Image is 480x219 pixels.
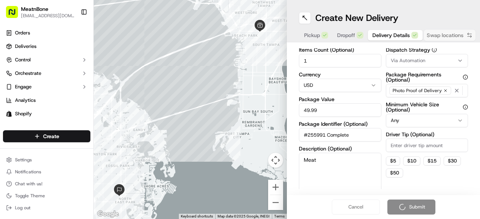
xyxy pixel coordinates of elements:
span: Wisdom [PERSON_NAME] [23,136,80,142]
span: Orders [15,30,30,36]
button: Via Automation [386,54,468,67]
img: 1736555255976-a54dd68f-1ca7-489b-9aae-adbdc363a1c4 [15,116,21,122]
span: Chat with us! [15,181,42,187]
label: Items Count (Optional) [299,47,381,52]
span: Wisdom [PERSON_NAME] [23,116,80,122]
button: Control [3,54,90,66]
span: Notifications [15,169,41,175]
button: [EMAIL_ADDRESS][DOMAIN_NAME] [21,13,75,19]
button: Log out [3,203,90,213]
button: Settings [3,155,90,165]
input: Enter driver tip amount [386,139,468,152]
span: Deliveries [15,43,36,50]
button: Chat with us! [3,179,90,189]
span: Dropoff [337,31,355,39]
img: Wisdom Oko [7,129,19,144]
button: $10 [403,156,420,165]
img: 1736555255976-a54dd68f-1ca7-489b-9aae-adbdc363a1c4 [15,137,21,143]
button: Toggle Theme [3,191,90,201]
button: MeatnBone [21,5,48,13]
button: Minimum Vehicle Size (Optional) [463,104,468,110]
textarea: Meat [299,153,381,195]
a: Orders [3,27,90,39]
span: Toggle Theme [15,193,45,199]
div: Past conversations [7,97,50,103]
img: Google [96,209,120,219]
button: Create [3,130,90,142]
button: Keyboard shortcuts [181,214,213,219]
span: • [81,136,84,142]
img: 1736555255976-a54dd68f-1ca7-489b-9aae-adbdc363a1c4 [7,72,21,85]
button: Zoom out [268,195,283,210]
span: Via Automation [391,57,425,64]
img: Wisdom Oko [7,109,19,124]
img: 8571987876998_91fb9ceb93ad5c398215_72.jpg [16,72,29,85]
span: • [81,116,84,122]
span: Map data ©2025 Google, INEGI [217,214,270,218]
span: Analytics [15,97,36,104]
a: Open this area in Google Maps (opens a new window) [96,209,120,219]
img: Nash [7,7,22,22]
h1: Create New Delivery [315,12,398,24]
input: Enter package identifier [299,128,381,142]
button: Orchestrate [3,67,90,79]
button: MeatnBone[EMAIL_ADDRESS][DOMAIN_NAME] [3,3,78,21]
label: Package Value [299,97,381,102]
span: [DATE] [85,116,101,122]
a: Terms (opens in new tab) [274,214,285,218]
input: Enter number of items [299,54,381,67]
span: Photo Proof of Delivery [393,88,442,94]
label: Minimum Vehicle Size (Optional) [386,102,468,112]
span: Pickup [304,31,320,39]
input: Enter package value [299,103,381,117]
span: Settings [15,157,32,163]
label: Dispatch Strategy [386,47,468,52]
button: $50 [386,168,403,177]
button: Notifications [3,167,90,177]
label: Description (Optional) [299,146,381,151]
button: Photo Proof of Delivery [386,84,468,97]
a: Deliveries [3,40,90,52]
button: Dispatch Strategy [432,47,437,52]
span: Control [15,57,31,63]
button: $5 [386,156,400,165]
button: Start new chat [127,74,136,83]
label: Package Requirements (Optional) [386,72,468,82]
span: Orchestrate [15,70,41,77]
span: Log out [15,205,30,211]
input: Got a question? Start typing here... [19,48,135,56]
label: Currency [299,72,381,77]
button: $15 [423,156,441,165]
span: Create [43,133,59,140]
button: See all [116,96,136,105]
div: Start new chat [34,72,123,79]
span: Pylon [75,164,91,169]
label: Driver Tip (Optional) [386,132,468,137]
span: [DATE] [85,136,101,142]
button: $30 [444,156,461,165]
label: Package Identifier (Optional) [299,121,381,127]
span: Shopify [15,110,32,117]
button: Package Requirements (Optional) [463,74,468,80]
span: Engage [15,83,31,90]
button: Map camera controls [268,153,283,168]
span: Delivery Details [372,31,410,39]
a: Powered byPylon [53,163,91,169]
a: Shopify [3,108,90,120]
button: Engage [3,81,90,93]
img: Shopify logo [6,111,12,117]
p: Welcome 👋 [7,30,136,42]
div: We're available if you need us! [34,79,103,85]
a: Analytics [3,94,90,106]
button: Zoom in [268,180,283,195]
